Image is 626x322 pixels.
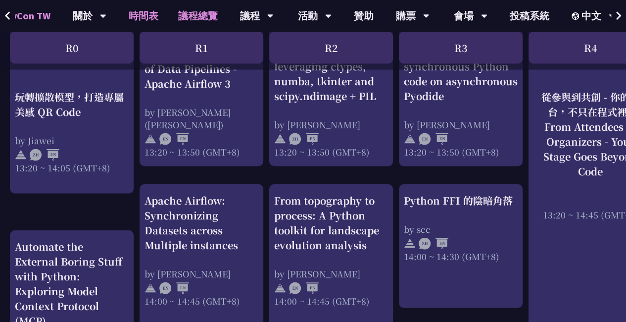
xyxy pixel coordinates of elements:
[404,223,518,235] div: by scc
[144,106,258,131] div: by [PERSON_NAME] ([PERSON_NAME])
[15,149,27,161] img: svg+xml;base64,PHN2ZyB4bWxucz0iaHR0cDovL3d3dy53My5vcmcvMjAwMC9zdmciIHdpZHRoPSIyNCIgaGVpZ2h0PSIyNC...
[404,238,416,250] img: svg+xml;base64,PHN2ZyB4bWxucz0iaHR0cDovL3d3dy53My5vcmcvMjAwMC9zdmciIHdpZHRoPSIyNCIgaGVpZ2h0PSIyNC...
[144,193,258,307] a: Apache Airflow: Synchronizing Datasets across Multiple instances by [PERSON_NAME] 14:00 ~ 14:45 (...
[144,133,156,145] img: svg+xml;base64,PHN2ZyB4bWxucz0iaHR0cDovL3d3dy53My5vcmcvMjAwMC9zdmciIHdpZHRoPSIyNCIgaGVpZ2h0PSIyNC...
[404,118,518,131] div: by [PERSON_NAME]
[274,295,388,307] div: 14:00 ~ 14:45 (GMT+8)
[144,193,258,253] div: Apache Airflow: Synchronizing Datasets across Multiple instances
[140,32,263,64] div: R1
[15,89,129,119] div: 玩轉擴散模型，打造專屬美感 QR Code
[274,282,286,294] img: svg+xml;base64,PHN2ZyB4bWxucz0iaHR0cDovL3d3dy53My5vcmcvMjAwMC9zdmciIHdpZHRoPSIyNCIgaGVpZ2h0PSIyNC...
[144,282,156,294] img: svg+xml;base64,PHN2ZyB4bWxucz0iaHR0cDovL3d3dy53My5vcmcvMjAwMC9zdmciIHdpZHRoPSIyNCIgaGVpZ2h0PSIyNC...
[404,44,518,104] div: AST Black Magic: Run synchronous Python code on asynchronous Pyodide
[159,282,189,294] img: ENEN.5a408d1.svg
[404,193,518,208] div: Python FFI 的陰暗角落
[572,12,581,20] img: Locale Icon
[274,193,388,307] a: From topography to process: A Python toolkit for landscape evolution analysis by [PERSON_NAME] 14...
[419,238,448,250] img: ZHEN.371966e.svg
[159,133,189,145] img: ENEN.5a408d1.svg
[404,193,518,263] a: Python FFI 的陰暗角落 by scc 14:00 ~ 14:30 (GMT+8)
[404,133,416,145] img: svg+xml;base64,PHN2ZyB4bWxucz0iaHR0cDovL3d3dy53My5vcmcvMjAwMC9zdmciIHdpZHRoPSIyNCIgaGVpZ2h0PSIyNC...
[399,32,523,64] div: R3
[289,133,319,145] img: ZHEN.371966e.svg
[269,32,393,64] div: R2
[5,8,50,23] span: PyCon TW
[144,146,258,158] div: 13:20 ~ 13:50 (GMT+8)
[15,134,129,146] div: by Jiawei
[274,146,388,158] div: 13:20 ~ 13:50 (GMT+8)
[30,149,59,161] img: ZHEN.371966e.svg
[15,161,129,173] div: 13:20 ~ 14:05 (GMT+8)
[144,295,258,307] div: 14:00 ~ 14:45 (GMT+8)
[274,268,388,280] div: by [PERSON_NAME]
[144,268,258,280] div: by [PERSON_NAME]
[274,133,286,145] img: svg+xml;base64,PHN2ZyB4bWxucz0iaHR0cDovL3d3dy53My5vcmcvMjAwMC9zdmciIHdpZHRoPSIyNCIgaGVpZ2h0PSIyNC...
[289,282,319,294] img: ENEN.5a408d1.svg
[404,146,518,158] div: 13:20 ~ 13:50 (GMT+8)
[419,133,448,145] img: ENEN.5a408d1.svg
[10,32,134,64] div: R0
[274,193,388,253] div: From topography to process: A Python toolkit for landscape evolution analysis
[404,250,518,263] div: 14:00 ~ 14:30 (GMT+8)
[274,118,388,131] div: by [PERSON_NAME]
